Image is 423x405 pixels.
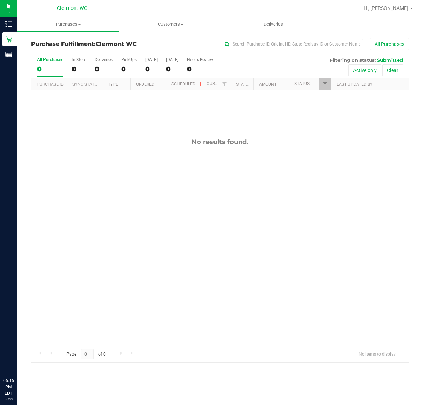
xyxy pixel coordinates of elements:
[222,17,325,32] a: Deliveries
[364,5,410,11] span: Hi, [PERSON_NAME]!
[166,57,178,62] div: [DATE]
[171,82,204,87] a: Scheduled
[166,65,178,73] div: 0
[72,82,100,87] a: Sync Status
[348,64,381,76] button: Active only
[31,138,409,146] div: No results found.
[95,57,113,62] div: Deliveries
[259,82,277,87] a: Amount
[108,82,118,87] a: Type
[72,65,86,73] div: 0
[5,36,12,43] inline-svg: Retail
[5,20,12,28] inline-svg: Inventory
[60,349,111,360] span: Page of 0
[207,81,229,86] a: Customer
[57,5,87,11] span: Clermont WC
[95,65,113,73] div: 0
[382,64,403,76] button: Clear
[136,82,154,87] a: Ordered
[121,65,137,73] div: 0
[145,57,158,62] div: [DATE]
[218,78,230,90] a: Filter
[17,21,119,28] span: Purchases
[5,51,12,58] inline-svg: Reports
[145,65,158,73] div: 0
[370,38,409,50] button: All Purchases
[31,41,157,47] h3: Purchase Fulfillment:
[37,57,63,62] div: All Purchases
[377,57,403,63] span: Submitted
[37,82,64,87] a: Purchase ID
[17,17,119,32] a: Purchases
[3,397,14,402] p: 08/23
[337,82,372,87] a: Last Updated By
[236,82,273,87] a: State Registry ID
[96,41,137,47] span: Clermont WC
[187,65,213,73] div: 0
[120,21,222,28] span: Customers
[3,377,14,397] p: 06:16 PM EDT
[37,65,63,73] div: 0
[187,57,213,62] div: Needs Review
[319,78,331,90] a: Filter
[222,39,363,49] input: Search Purchase ID, Original ID, State Registry ID or Customer Name...
[353,349,401,359] span: No items to display
[294,81,310,86] a: Status
[330,57,376,63] span: Filtering on status:
[254,21,293,28] span: Deliveries
[72,57,86,62] div: In Store
[121,57,137,62] div: PickUps
[119,17,222,32] a: Customers
[7,349,28,370] iframe: Resource center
